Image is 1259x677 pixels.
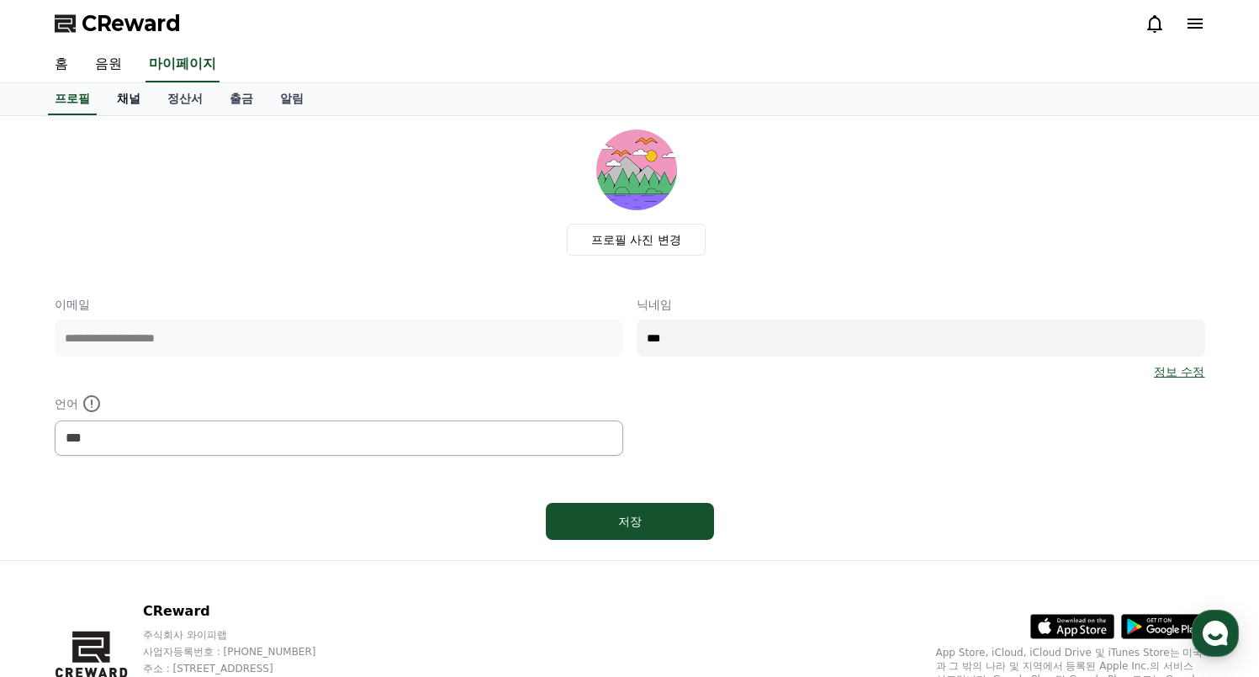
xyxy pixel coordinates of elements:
[55,10,181,37] a: CReward
[103,83,154,115] a: 채널
[143,628,348,642] p: 주식회사 와이피랩
[596,130,677,210] img: profile_image
[55,296,623,313] p: 이메일
[82,47,135,82] a: 음원
[217,533,323,575] a: 설정
[267,83,317,115] a: 알림
[82,10,181,37] span: CReward
[111,533,217,575] a: 대화
[41,47,82,82] a: 홈
[260,558,280,572] span: 설정
[55,394,623,414] p: 언어
[143,601,348,621] p: CReward
[567,224,706,256] label: 프로필 사진 변경
[216,83,267,115] a: 출금
[579,513,680,530] div: 저장
[5,533,111,575] a: 홈
[154,559,174,573] span: 대화
[143,645,348,658] p: 사업자등록번호 : [PHONE_NUMBER]
[637,296,1205,313] p: 닉네임
[143,662,348,675] p: 주소 : [STREET_ADDRESS]
[154,83,216,115] a: 정산서
[48,83,97,115] a: 프로필
[546,503,714,540] button: 저장
[53,558,63,572] span: 홈
[145,47,220,82] a: 마이페이지
[1154,363,1204,380] a: 정보 수정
